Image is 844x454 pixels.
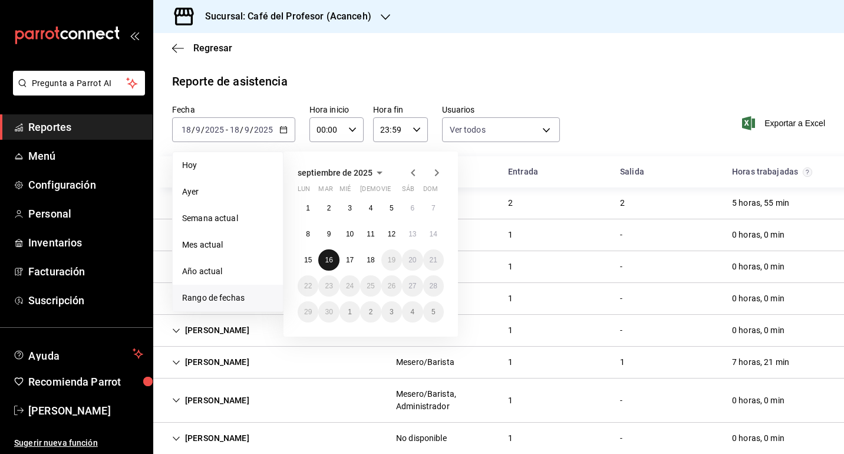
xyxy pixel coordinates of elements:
[611,161,723,183] div: HeadCell
[499,192,522,214] div: Cell
[306,230,310,238] abbr: 8 de septiembre de 2025
[339,301,360,323] button: 1 de octubre de 2025
[388,230,395,238] abbr: 12 de septiembre de 2025
[360,223,381,245] button: 11 de septiembre de 2025
[442,106,561,114] label: Usuarios
[13,71,145,96] button: Pregunta a Parrot AI
[402,249,423,271] button: 20 de septiembre de 2025
[431,308,436,316] abbr: 5 de octubre de 2025
[611,192,634,214] div: Cell
[327,204,331,212] abbr: 2 de septiembre de 2025
[611,351,634,373] div: Cell
[381,185,391,198] abbr: viernes
[611,320,632,341] div: Cell
[28,403,143,419] span: [PERSON_NAME]
[298,275,318,297] button: 22 de septiembre de 2025
[318,185,332,198] abbr: martes
[499,351,522,373] div: Cell
[431,204,436,212] abbr: 7 de septiembre de 2025
[499,288,522,310] div: Cell
[803,167,812,177] svg: El total de horas trabajadas por usuario es el resultado de la suma redondeada del registro de ho...
[28,374,143,390] span: Recomienda Parrot
[369,308,373,316] abbr: 2 de octubre de 2025
[318,198,339,219] button: 2 de septiembre de 2025
[192,125,195,134] span: /
[196,9,371,24] h3: Sucursal: Café del Profesor (Acanceh)
[423,301,444,323] button: 5 de octubre de 2025
[240,125,243,134] span: /
[182,239,273,251] span: Mes actual
[172,73,288,90] div: Reporte de asistencia
[423,198,444,219] button: 7 de septiembre de 2025
[381,223,402,245] button: 12 de septiembre de 2025
[195,125,201,134] input: --
[153,283,844,315] div: Row
[390,204,394,212] abbr: 5 de septiembre de 2025
[318,275,339,297] button: 23 de septiembre de 2025
[499,390,522,412] div: Cell
[28,264,143,279] span: Facturación
[423,223,444,245] button: 14 de septiembre de 2025
[423,185,438,198] abbr: domingo
[744,116,825,130] button: Exportar a Excel
[318,223,339,245] button: 9 de septiembre de 2025
[423,275,444,297] button: 28 de septiembre de 2025
[304,308,312,316] abbr: 29 de septiembre de 2025
[360,301,381,323] button: 2 de octubre de 2025
[182,292,273,304] span: Rango de fechas
[396,388,489,413] div: Mesero/Barista, Administrador
[325,282,332,290] abbr: 23 de septiembre de 2025
[298,223,318,245] button: 8 de septiembre de 2025
[298,166,387,180] button: septiembre de 2025
[499,320,522,341] div: Cell
[723,224,794,246] div: Cell
[130,31,139,40] button: open_drawer_menu
[611,427,632,449] div: Cell
[153,219,844,251] div: Row
[723,288,794,310] div: Cell
[348,308,352,316] abbr: 1 de octubre de 2025
[723,427,794,449] div: Cell
[201,125,205,134] span: /
[346,282,354,290] abbr: 24 de septiembre de 2025
[28,235,143,251] span: Inventarios
[499,161,611,183] div: HeadCell
[367,230,374,238] abbr: 11 de septiembre de 2025
[304,282,312,290] abbr: 22 de septiembre de 2025
[430,256,437,264] abbr: 21 de septiembre de 2025
[163,390,259,412] div: Cell
[346,230,354,238] abbr: 10 de septiembre de 2025
[373,106,427,114] label: Hora fin
[153,347,844,379] div: Row
[205,125,225,134] input: ----
[8,85,145,98] a: Pregunta a Parrot AI
[325,308,332,316] abbr: 30 de septiembre de 2025
[298,198,318,219] button: 1 de septiembre de 2025
[28,148,143,164] span: Menú
[723,192,799,214] div: Cell
[611,224,632,246] div: Cell
[153,379,844,423] div: Row
[381,249,402,271] button: 19 de septiembre de 2025
[153,251,844,283] div: Row
[163,288,259,310] div: Cell
[163,256,259,278] div: Cell
[163,320,259,341] div: Cell
[339,198,360,219] button: 3 de septiembre de 2025
[193,42,232,54] span: Regresar
[318,249,339,271] button: 16 de septiembre de 2025
[723,161,835,183] div: HeadCell
[423,249,444,271] button: 21 de septiembre de 2025
[327,230,331,238] abbr: 9 de septiembre de 2025
[499,224,522,246] div: Cell
[611,256,632,278] div: Cell
[396,356,454,369] div: Mesero/Barista
[381,301,402,323] button: 3 de octubre de 2025
[226,125,228,134] span: -
[339,249,360,271] button: 17 de septiembre de 2025
[229,125,240,134] input: --
[28,292,143,308] span: Suscripción
[163,192,259,214] div: Cell
[28,119,143,135] span: Reportes
[182,212,273,225] span: Semana actual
